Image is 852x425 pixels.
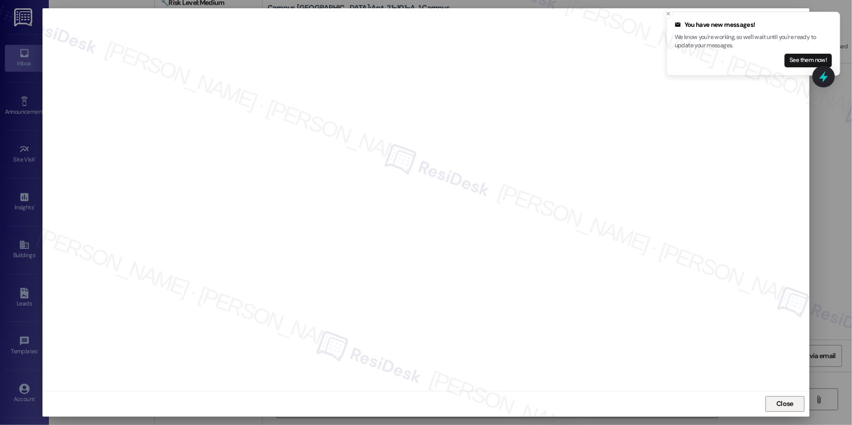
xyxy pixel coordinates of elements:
[766,396,805,412] button: Close
[776,399,793,409] span: Close
[675,20,832,30] div: You have new messages!
[664,9,673,19] button: Close toast
[785,54,832,67] button: See them now!
[47,13,805,386] iframe: retool
[675,33,832,50] p: We know you're working, so we'll wait until you're ready to update your messages.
